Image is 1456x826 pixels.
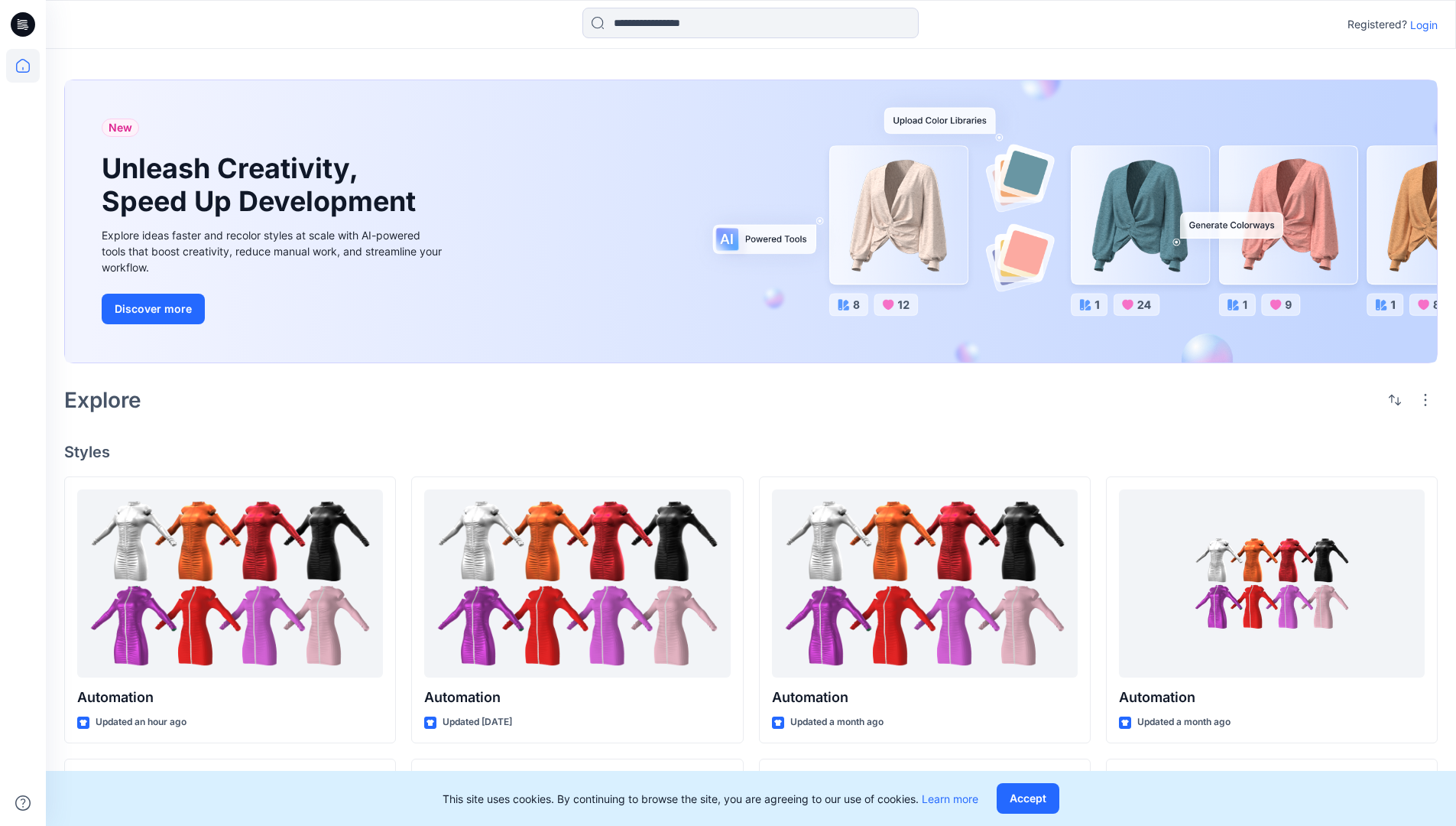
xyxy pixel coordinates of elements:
[102,294,205,324] button: Discover more
[102,227,446,275] div: Explore ideas faster and recolor styles at scale with AI-powered tools that boost creativity, red...
[443,791,978,807] p: This site uses cookies. By continuing to browse the site, you are agreeing to our use of cookies.
[1347,15,1407,34] p: Registered?
[922,792,978,805] a: Learn more
[443,714,512,730] p: Updated [DATE]
[77,687,383,708] p: Automation
[64,443,1438,461] h4: Styles
[790,714,884,730] p: Updated a month ago
[1410,17,1438,33] p: Login
[1137,714,1231,730] p: Updated a month ago
[772,489,1078,678] a: Automation
[102,294,446,324] a: Discover more
[1119,489,1425,678] a: Automation
[1119,687,1425,708] p: Automation
[997,783,1059,814] button: Accept
[64,388,141,412] h2: Explore
[96,714,186,730] p: Updated an hour ago
[77,489,383,678] a: Automation
[424,687,730,708] p: Automation
[102,152,423,218] h1: Unleash Creativity, Speed Up Development
[424,489,730,678] a: Automation
[109,119,132,137] span: New
[772,687,1078,708] p: Automation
